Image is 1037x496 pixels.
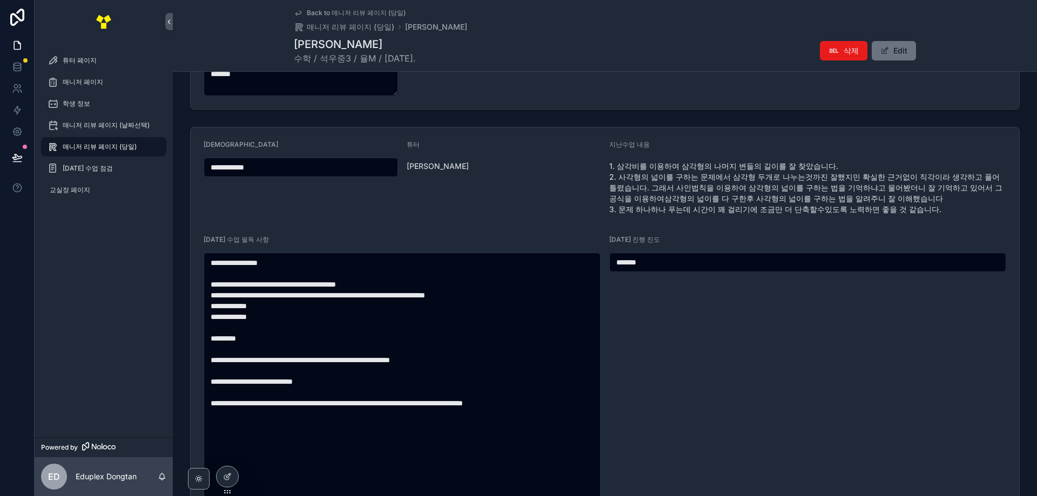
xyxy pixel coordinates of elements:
[294,37,416,52] h1: [PERSON_NAME]
[63,78,103,86] span: 매니저 페이지
[41,115,166,135] a: 매니저 리뷰 페이지 (날짜선택)
[307,22,394,32] span: 매니저 리뷰 페이지 (당일)
[820,41,867,60] button: 삭제
[41,137,166,157] a: 매니저 리뷰 페이지 (당일)
[204,235,269,243] span: [DATE] 수업 필독 사항
[41,51,166,70] a: 튜터 페이지
[41,180,166,200] a: 교실장 페이지
[405,22,467,32] a: [PERSON_NAME]
[41,159,166,178] a: [DATE] 수업 점검
[294,9,406,17] a: Back to 매니저 리뷰 페이지 (당일)
[294,22,394,32] a: 매니저 리뷰 페이지 (당일)
[95,13,112,30] img: App logo
[609,140,650,148] span: 지난수업 내용
[63,56,97,65] span: 튜터 페이지
[41,94,166,113] a: 학생 정보
[294,52,416,65] span: 수학 / 석우중3 / 율M / [DATE].
[35,437,173,457] a: Powered by
[609,235,660,243] span: [DATE] 진행 진도
[41,443,78,452] span: Powered by
[50,186,90,194] span: 교실장 페이지
[63,99,90,108] span: 학생 정보
[76,471,137,482] p: Eduplex Dongtan
[407,140,420,148] span: 튜터
[48,470,60,483] span: ED
[844,45,859,56] span: 삭제
[63,142,137,151] span: 매니저 리뷰 페이지 (당일)
[407,161,601,172] span: [PERSON_NAME]
[63,164,113,173] span: [DATE] 수업 점검
[41,72,166,92] a: 매니저 페이지
[63,121,150,130] span: 매니저 리뷰 페이지 (날짜선택)
[307,9,406,17] span: Back to 매니저 리뷰 페이지 (당일)
[872,41,916,60] button: Edit
[204,140,278,148] span: [DEMOGRAPHIC_DATA]
[609,161,1006,215] span: 1. 삼각비를 이용하여 삼각형의 나머지 변들의 길이를 잘 찾았습니다. 2. 사각형의 넓이를 구하는 문제에서 삼각형 두개로 나누는것까진 잘했지민 확실한 근거없이 직각이라 생각하...
[35,43,173,214] div: scrollable content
